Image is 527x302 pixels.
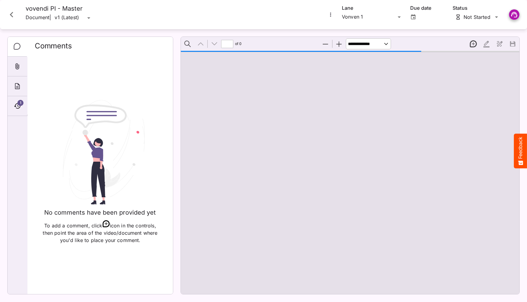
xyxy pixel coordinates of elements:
[8,37,27,57] div: Comments
[8,57,27,76] div: Attachments
[8,76,27,96] div: About
[26,12,49,23] p: Document
[49,14,51,21] span: |
[2,5,21,24] button: Close card
[35,42,166,54] h2: Comments
[467,37,480,50] button: New thread
[409,13,417,21] button: Open
[55,14,85,23] div: v1 (Latest)
[327,11,335,19] button: More options for vovendi PI - Master
[514,134,527,168] button: Feedback
[181,37,194,50] button: Find in Document
[26,5,92,12] h4: vovendi PI - Master
[455,14,491,20] div: Not Started
[234,37,243,50] span: of ⁨0⁩
[8,96,27,116] div: Timeline
[44,209,156,216] h4: No comments have been provided yet
[42,220,158,244] p: To add a comment, click icon in the controls, then point the area of the video/document where you...
[333,37,346,50] button: Zoom In
[54,100,147,205] img: No threads
[17,100,23,106] span: 1
[342,12,396,22] div: Vonven 1
[319,37,332,50] button: Zoom Out
[102,220,110,227] img: new-thread.svg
